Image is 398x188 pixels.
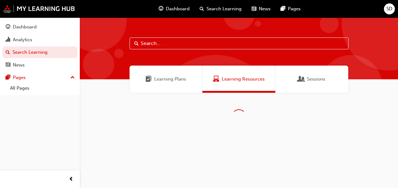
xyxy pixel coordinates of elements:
[6,62,10,68] span: news-icon
[281,5,285,13] span: pages-icon
[154,76,186,83] span: Learning Plans
[276,2,306,15] a: pages-iconPages
[3,59,77,71] a: News
[3,5,75,13] img: mmal
[3,21,77,33] a: Dashboard
[3,20,77,72] button: DashboardAnalyticsSearch LearningNews
[6,37,10,43] span: chart-icon
[247,2,276,15] a: news-iconNews
[8,83,77,93] a: All Pages
[6,75,10,81] span: pages-icon
[3,72,77,83] button: Pages
[69,176,74,183] span: prev-icon
[298,76,304,83] span: Sessions
[252,5,256,13] span: news-icon
[145,76,152,83] span: Learning Plans
[6,24,10,30] span: guage-icon
[13,74,26,81] div: Pages
[70,74,75,82] span: up-icon
[3,47,77,58] a: Search Learning
[200,5,204,13] span: search-icon
[384,3,395,14] button: SD
[259,5,271,12] span: News
[307,76,325,83] span: Sessions
[6,50,10,55] span: search-icon
[275,66,348,93] a: SessionsSessions
[166,5,190,12] span: Dashboard
[195,2,247,15] a: search-iconSearch Learning
[13,36,32,43] div: Analytics
[13,62,25,69] div: News
[207,5,242,12] span: Search Learning
[13,23,37,31] div: Dashboard
[130,66,202,93] a: Learning PlansLearning Plans
[222,76,265,83] span: Learning Resources
[213,76,219,83] span: Learning Resources
[202,66,275,93] a: Learning ResourcesLearning Resources
[3,34,77,46] a: Analytics
[386,5,392,12] span: SD
[134,40,139,47] span: Search
[130,37,349,49] input: Search...
[288,5,301,12] span: Pages
[159,5,163,13] span: guage-icon
[154,2,195,15] a: guage-iconDashboard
